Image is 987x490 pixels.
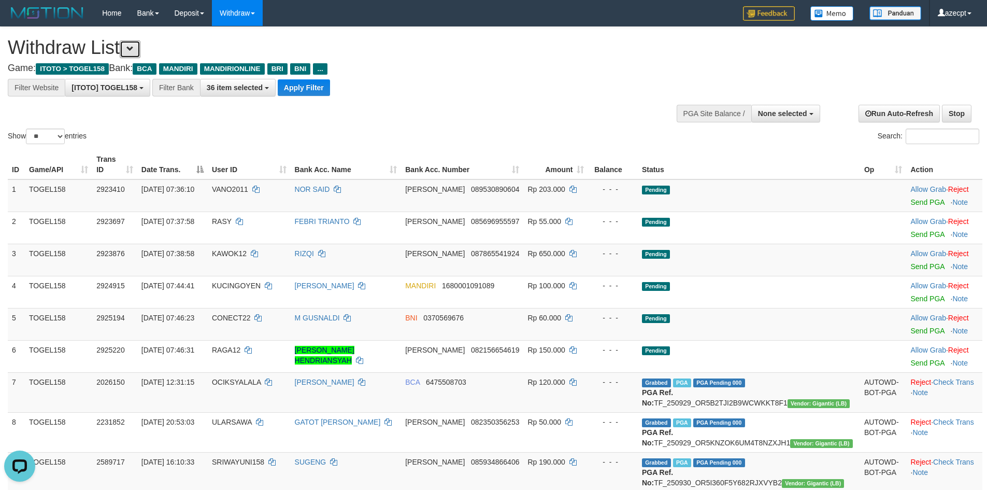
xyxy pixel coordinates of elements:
[910,314,948,322] span: ·
[405,378,420,386] span: BCA
[910,249,948,258] span: ·
[906,276,982,308] td: ·
[751,105,820,122] button: None selected
[673,458,691,467] span: Marked by azecs1
[471,185,519,193] span: Copy 089530890604 to clipboard
[523,150,588,179] th: Amount: activate to sort column ascending
[693,418,745,427] span: PGA Pending
[471,249,519,258] span: Copy 087865541924 to clipboard
[782,479,845,488] span: Vendor URL: https://dashboard.q2checkout.com/secure
[592,248,634,259] div: - - -
[527,378,565,386] span: Rp 120.000
[442,282,494,290] span: Copy 1680001091089 to clipboard
[642,218,670,227] span: Pending
[869,6,921,20] img: panduan.png
[212,185,248,193] span: VANO2011
[878,129,979,144] label: Search:
[65,79,150,96] button: [ITOTO] TOGEL158
[8,340,25,372] td: 6
[588,150,638,179] th: Balance
[910,230,944,239] a: Send PGA
[8,179,25,212] td: 1
[25,179,92,212] td: TOGEL158
[933,378,974,386] a: Check Trans
[790,439,853,448] span: Vendor URL: https://dashboard.q2checkout.com/secure
[592,281,634,291] div: - - -
[912,468,928,477] a: Note
[212,314,251,322] span: CONECT22
[948,249,969,258] a: Reject
[96,249,125,258] span: 2923876
[405,314,417,322] span: BNI
[141,282,194,290] span: [DATE] 07:44:41
[910,282,948,290] span: ·
[8,412,25,452] td: 8
[910,262,944,271] a: Send PGA
[638,412,860,452] td: TF_250929_OR5KNZOK6UM4T8NZXJH1
[906,129,979,144] input: Search:
[96,346,125,354] span: 2925220
[8,5,87,21] img: MOTION_logo.png
[910,282,946,290] a: Allow Grab
[859,105,940,122] a: Run Auto-Refresh
[295,378,354,386] a: [PERSON_NAME]
[527,346,565,354] span: Rp 150.000
[592,345,634,355] div: - - -
[642,468,673,487] b: PGA Ref. No:
[910,458,931,466] a: Reject
[295,282,354,290] a: [PERSON_NAME]
[96,282,125,290] span: 2924915
[527,418,561,426] span: Rp 50.000
[910,185,948,193] span: ·
[860,372,907,412] td: AUTOWD-BOT-PGA
[295,458,326,466] a: SUGENG
[26,129,65,144] select: Showentries
[141,217,194,226] span: [DATE] 07:37:58
[8,129,87,144] label: Show entries
[642,186,670,194] span: Pending
[592,184,634,194] div: - - -
[910,185,946,193] a: Allow Grab
[8,63,648,74] h4: Game: Bank:
[295,418,381,426] a: GATOT [PERSON_NAME]
[952,262,968,271] a: Note
[860,412,907,452] td: AUTOWD-BOT-PGA
[642,282,670,291] span: Pending
[4,4,35,35] button: Open LiveChat chat widget
[8,212,25,244] td: 2
[910,359,944,367] a: Send PGA
[207,83,263,92] span: 36 item selected
[642,458,671,467] span: Grabbed
[527,185,565,193] span: Rp 203.000
[137,150,208,179] th: Date Trans.: activate to sort column descending
[933,458,974,466] a: Check Trans
[25,276,92,308] td: TOGEL158
[910,314,946,322] a: Allow Grab
[96,458,125,466] span: 2589717
[642,346,670,355] span: Pending
[642,314,670,323] span: Pending
[471,458,519,466] span: Copy 085934866406 to clipboard
[405,346,465,354] span: [PERSON_NAME]
[592,457,634,467] div: - - -
[638,372,860,412] td: TF_250929_OR5B2TJI2B9WCWKKT8F1
[405,458,465,466] span: [PERSON_NAME]
[96,185,125,193] span: 2923410
[8,244,25,276] td: 3
[933,418,974,426] a: Check Trans
[912,428,928,437] a: Note
[527,314,561,322] span: Rp 60.000
[788,399,850,408] span: Vendor URL: https://dashboard.q2checkout.com/secure
[212,378,261,386] span: OCIKSYALALA
[96,217,125,226] span: 2923697
[906,372,982,412] td: · ·
[642,379,671,387] span: Grabbed
[200,63,265,75] span: MANDIRIONLINE
[906,244,982,276] td: ·
[471,418,519,426] span: Copy 082350356253 to clipboard
[212,217,232,226] span: RASY
[592,417,634,427] div: - - -
[141,418,194,426] span: [DATE] 20:53:03
[912,388,928,397] a: Note
[423,314,464,322] span: Copy 0370569676 to clipboard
